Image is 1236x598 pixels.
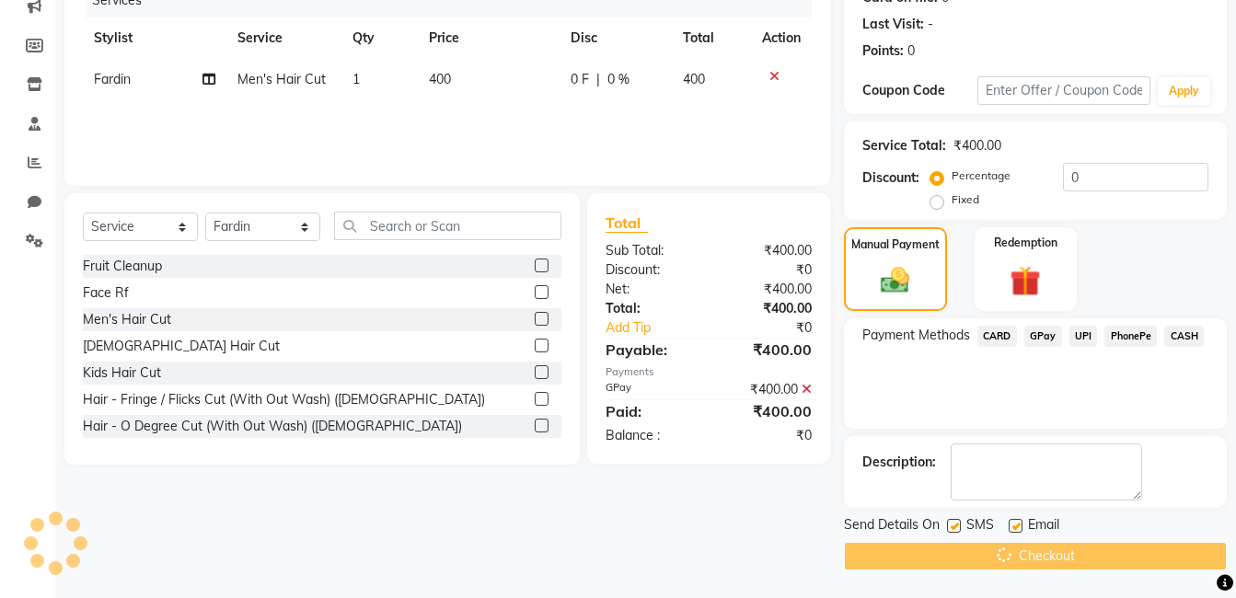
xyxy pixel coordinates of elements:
div: Paid: [592,400,709,422]
div: Total: [592,299,709,318]
div: Fruit Cleanup [83,257,162,276]
div: Coupon Code [862,81,977,100]
span: 400 [683,71,705,87]
span: Men's Hair Cut [237,71,326,87]
div: Payments [606,364,812,380]
div: ₹400.00 [709,280,826,299]
th: Total [672,17,751,59]
div: ₹0 [709,260,826,280]
div: ₹400.00 [709,380,826,399]
span: Payment Methods [862,326,970,345]
div: ₹400.00 [709,339,826,361]
div: Discount: [862,168,919,188]
span: UPI [1069,326,1098,347]
div: ₹400.00 [709,241,826,260]
span: Total [606,213,648,233]
a: Add Tip [592,318,728,338]
img: _gift.svg [1000,262,1050,300]
div: Service Total: [862,136,946,155]
div: Points: [862,41,904,61]
input: Enter Offer / Coupon Code [977,76,1150,105]
div: - [928,15,933,34]
div: ₹0 [728,318,826,338]
div: ₹400.00 [709,400,826,422]
div: ₹0 [709,426,826,445]
div: Hair - O Degree Cut (With Out Wash) ([DEMOGRAPHIC_DATA]) [83,417,462,436]
th: Price [418,17,559,59]
div: Payable: [592,339,709,361]
span: CASH [1164,326,1204,347]
div: Face Rf [83,283,129,303]
span: 1 [352,71,360,87]
div: Last Visit: [862,15,924,34]
span: SMS [966,515,994,538]
th: Action [751,17,812,59]
div: 0 [907,41,915,61]
div: Discount: [592,260,709,280]
button: Apply [1158,77,1210,105]
span: 400 [429,71,451,87]
label: Redemption [994,235,1057,251]
div: ₹400.00 [953,136,1001,155]
label: Fixed [952,191,979,208]
div: ₹400.00 [709,299,826,318]
div: GPay [592,380,709,399]
th: Service [226,17,341,59]
div: Hair - Fringe / Flicks Cut (With Out Wash) ([DEMOGRAPHIC_DATA]) [83,390,485,409]
div: Balance : [592,426,709,445]
img: _cash.svg [872,264,918,297]
span: Fardin [94,71,131,87]
th: Stylist [83,17,226,59]
span: 0 % [607,70,630,89]
span: CARD [977,326,1017,347]
div: Men's Hair Cut [83,310,171,329]
span: PhonePe [1104,326,1157,347]
div: Description: [862,453,936,472]
input: Search or Scan [334,212,561,240]
div: Sub Total: [592,241,709,260]
div: Net: [592,280,709,299]
span: | [596,70,600,89]
label: Manual Payment [851,236,940,253]
th: Disc [560,17,672,59]
span: GPay [1024,326,1062,347]
th: Qty [341,17,418,59]
div: [DEMOGRAPHIC_DATA] Hair Cut [83,337,280,356]
span: Send Details On [844,515,940,538]
span: 0 F [571,70,589,89]
span: Email [1028,515,1059,538]
label: Percentage [952,167,1011,184]
div: Kids Hair Cut [83,363,161,383]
